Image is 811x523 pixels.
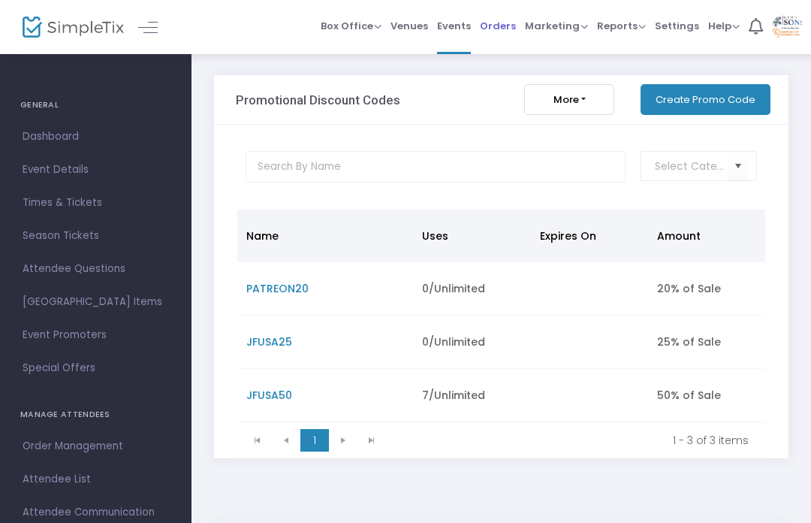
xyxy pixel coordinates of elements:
div: Data table [237,210,765,422]
span: Settings [655,7,699,45]
span: 50% of Sale [657,388,721,403]
button: Select [728,151,749,182]
span: Attendee List [23,470,169,489]
span: JFUSA50 [246,388,292,403]
input: NO DATA FOUND [655,159,728,174]
input: Search By Name [246,151,626,183]
span: Attendee Questions [23,259,169,279]
span: 20% of Sale [657,281,721,296]
span: Orders [480,7,516,45]
h3: Promotional Discount Codes [236,92,400,107]
h4: MANAGE ATTENDEES [20,400,171,430]
span: PATREON20 [246,281,309,296]
span: Times & Tickets [23,193,169,213]
h4: GENERAL [20,90,171,120]
span: Event Promoters [23,325,169,345]
span: Event Details [23,160,169,180]
span: Season Tickets [23,226,169,246]
span: Name [246,228,279,243]
button: More [524,84,614,115]
span: Venues [390,7,428,45]
span: 0/Unlimited [422,334,485,349]
span: Page 1 [300,429,329,452]
button: Create Promo Code [641,84,770,115]
span: JFUSA25 [246,334,292,349]
span: 7/Unlimited [422,388,485,403]
span: Order Management [23,437,169,456]
kendo-pager-info: 1 - 3 of 3 items [396,433,749,448]
span: Uses [422,228,448,243]
span: Dashboard [23,127,169,147]
span: Special Offers [23,358,169,378]
span: [GEOGRAPHIC_DATA] Items [23,292,169,312]
span: Events [437,7,471,45]
span: Expires On [540,228,596,243]
span: Help [708,19,740,33]
span: Amount [657,228,701,243]
span: Marketing [525,19,588,33]
span: 0/Unlimited [422,281,485,296]
span: 25% of Sale [657,334,721,349]
span: Reports [597,19,646,33]
span: Attendee Communication [23,503,169,522]
span: Box Office [321,19,381,33]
